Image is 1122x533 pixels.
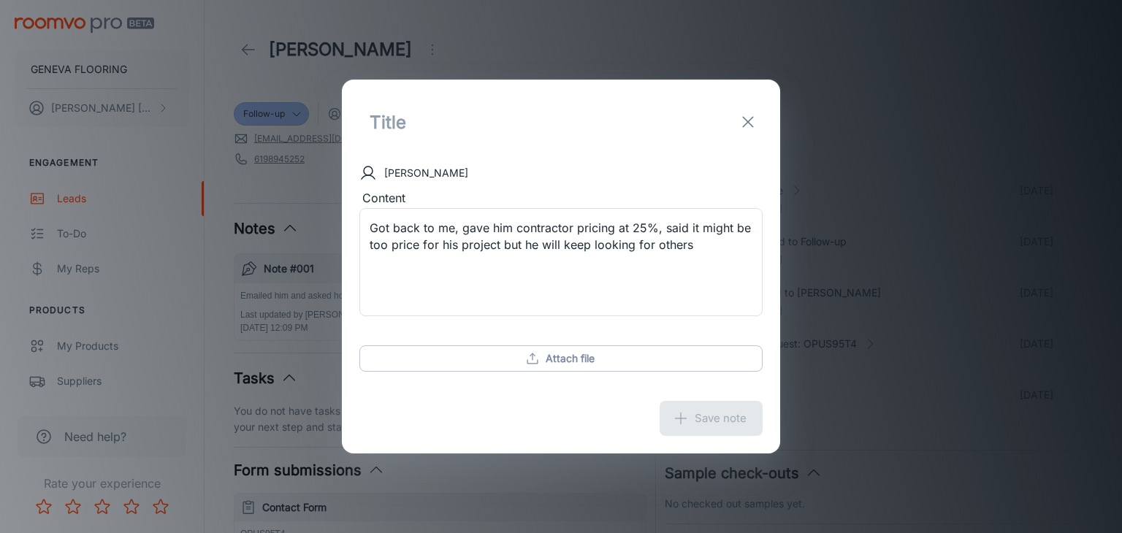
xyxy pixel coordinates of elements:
div: Content [359,189,763,208]
input: Title [359,97,654,147]
textarea: Got back to me, gave him contractor pricing at 25%, said it might be too price for his project bu... [370,220,752,304]
button: Attach file [359,345,763,372]
p: [PERSON_NAME] [384,165,468,181]
button: exit [733,107,763,137]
